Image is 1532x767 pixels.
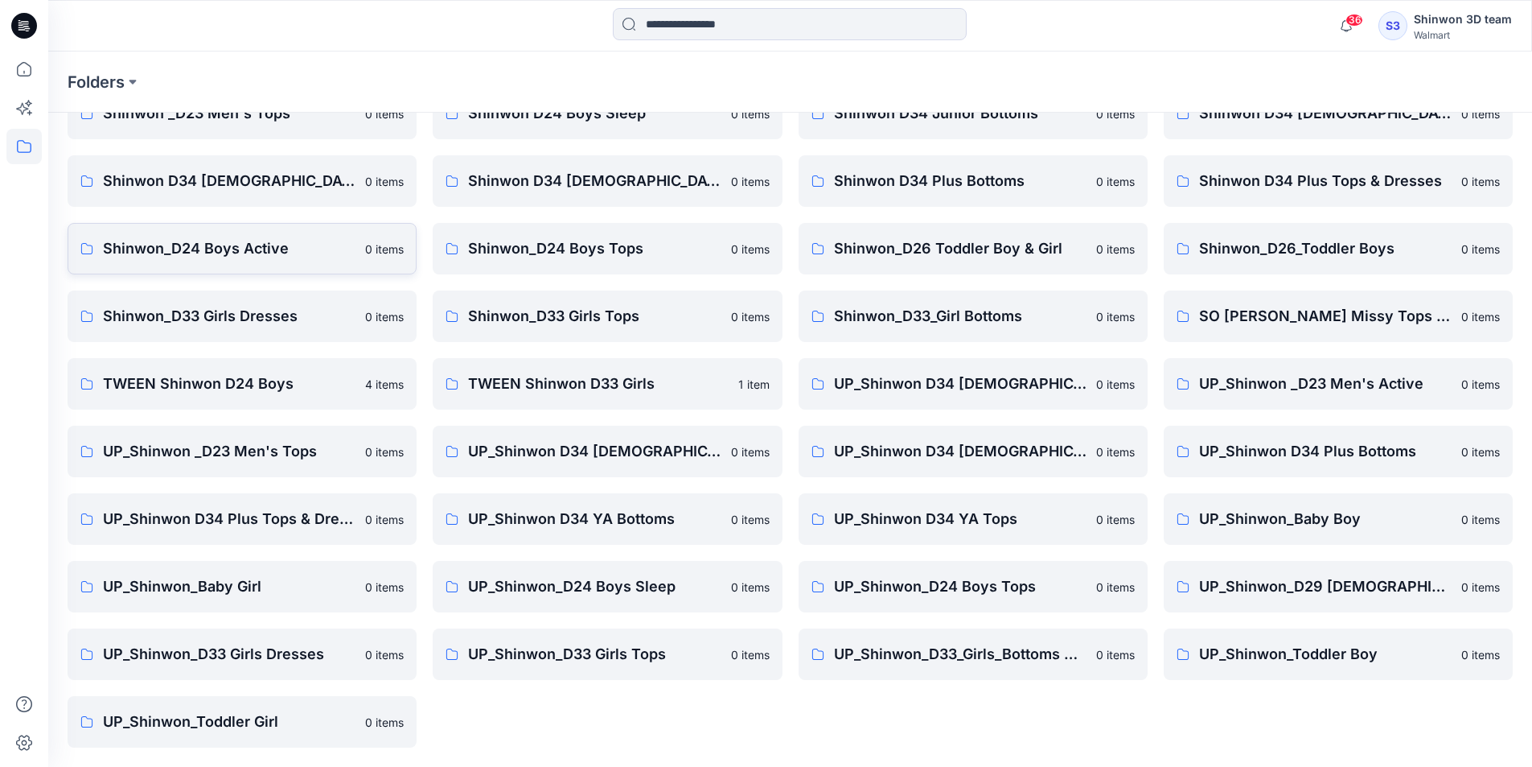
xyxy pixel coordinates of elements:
[103,575,355,598] p: UP_Shinwon_Baby Girl
[834,508,1086,530] p: UP_Shinwon D34 YA Tops
[68,88,417,139] a: Shinwon _D23 Men's Tops0 items
[799,561,1148,612] a: UP_Shinwon_D24 Boys Tops0 items
[1461,511,1500,528] p: 0 items
[468,508,721,530] p: UP_Shinwon D34 YA Bottoms
[433,88,782,139] a: Shinwon D24 Boys Sleep0 items
[468,102,721,125] p: Shinwon D24 Boys Sleep
[103,711,355,733] p: UP_Shinwon_Toddler Girl
[1164,561,1513,612] a: UP_Shinwon_D29 [DEMOGRAPHIC_DATA] Sleep0 items
[799,223,1148,274] a: Shinwon_D26 Toddler Boy & Girl0 items
[731,511,770,528] p: 0 items
[1461,443,1500,460] p: 0 items
[468,440,721,463] p: UP_Shinwon D34 [DEMOGRAPHIC_DATA] Bottoms
[1164,358,1513,410] a: UP_Shinwon _D23 Men's Active0 items
[799,629,1148,680] a: UP_Shinwon_D33_Girls_Bottoms & Active0 items
[799,291,1148,342] a: Shinwon_D33_Girl Bottoms0 items
[731,308,770,325] p: 0 items
[68,71,125,93] a: Folders
[731,443,770,460] p: 0 items
[68,223,417,274] a: Shinwon_D24 Boys Active0 items
[68,291,417,342] a: Shinwon_D33 Girls Dresses0 items
[1199,102,1452,125] p: Shinwon D34 [DEMOGRAPHIC_DATA] Active
[799,493,1148,545] a: UP_Shinwon D34 YA Tops0 items
[365,646,404,663] p: 0 items
[731,173,770,190] p: 0 items
[731,579,770,596] p: 0 items
[433,493,782,545] a: UP_Shinwon D34 YA Bottoms0 items
[1096,376,1135,393] p: 0 items
[68,358,417,410] a: TWEEN Shinwon D24 Boys4 items
[433,629,782,680] a: UP_Shinwon_D33 Girls Tops0 items
[799,155,1148,207] a: Shinwon D34 Plus Bottoms0 items
[68,696,417,748] a: UP_Shinwon_Toddler Girl0 items
[1414,10,1512,29] div: Shinwon 3D team
[433,155,782,207] a: Shinwon D34 [DEMOGRAPHIC_DATA] Dresses0 items
[1096,511,1135,528] p: 0 items
[68,155,417,207] a: Shinwon D34 [DEMOGRAPHIC_DATA] Bottoms0 items
[103,643,355,666] p: UP_Shinwon_D33 Girls Dresses
[68,426,417,477] a: UP_Shinwon _D23 Men's Tops0 items
[1096,579,1135,596] p: 0 items
[468,170,721,192] p: Shinwon D34 [DEMOGRAPHIC_DATA] Dresses
[834,237,1086,260] p: Shinwon_D26 Toddler Boy & Girl
[365,579,404,596] p: 0 items
[1414,29,1512,41] div: Walmart
[365,443,404,460] p: 0 items
[1199,170,1452,192] p: Shinwon D34 Plus Tops & Dresses
[799,426,1148,477] a: UP_Shinwon D34 [DEMOGRAPHIC_DATA] Dresses0 items
[834,305,1086,328] p: Shinwon_D33_Girl Bottoms
[1461,579,1500,596] p: 0 items
[365,511,404,528] p: 0 items
[1096,308,1135,325] p: 0 items
[834,102,1086,125] p: Shinwon D34 Junior Bottoms
[1096,443,1135,460] p: 0 items
[468,575,721,598] p: UP_Shinwon_D24 Boys Sleep
[365,376,404,393] p: 4 items
[365,714,404,731] p: 0 items
[738,376,770,393] p: 1 item
[799,88,1148,139] a: Shinwon D34 Junior Bottoms0 items
[1199,508,1452,530] p: UP_Shinwon_Baby Boy
[1096,241,1135,258] p: 0 items
[103,305,355,328] p: Shinwon_D33 Girls Dresses
[1164,155,1513,207] a: Shinwon D34 Plus Tops & Dresses0 items
[1461,376,1500,393] p: 0 items
[103,373,355,395] p: TWEEN Shinwon D24 Boys
[1378,11,1407,40] div: S3
[468,237,721,260] p: Shinwon_D24 Boys Tops
[1199,440,1452,463] p: UP_Shinwon D34 Plus Bottoms
[1096,646,1135,663] p: 0 items
[468,373,728,395] p: TWEEN Shinwon D33 Girls
[834,440,1086,463] p: UP_Shinwon D34 [DEMOGRAPHIC_DATA] Dresses
[68,629,417,680] a: UP_Shinwon_D33 Girls Dresses0 items
[1461,241,1500,258] p: 0 items
[433,291,782,342] a: Shinwon_D33 Girls Tops0 items
[1461,646,1500,663] p: 0 items
[103,170,355,192] p: Shinwon D34 [DEMOGRAPHIC_DATA] Bottoms
[1199,237,1452,260] p: Shinwon_D26_Toddler Boys
[1164,493,1513,545] a: UP_Shinwon_Baby Boy0 items
[731,241,770,258] p: 0 items
[433,358,782,410] a: TWEEN Shinwon D33 Girls1 item
[731,105,770,122] p: 0 items
[1199,575,1452,598] p: UP_Shinwon_D29 [DEMOGRAPHIC_DATA] Sleep
[468,305,721,328] p: Shinwon_D33 Girls Tops
[103,508,355,530] p: UP_Shinwon D34 Plus Tops & Dresses
[1096,173,1135,190] p: 0 items
[834,170,1086,192] p: Shinwon D34 Plus Bottoms
[365,241,404,258] p: 0 items
[1461,105,1500,122] p: 0 items
[1164,629,1513,680] a: UP_Shinwon_Toddler Boy0 items
[1096,105,1135,122] p: 0 items
[1345,14,1363,27] span: 36
[468,643,721,666] p: UP_Shinwon_D33 Girls Tops
[103,237,355,260] p: Shinwon_D24 Boys Active
[1164,223,1513,274] a: Shinwon_D26_Toddler Boys0 items
[103,440,355,463] p: UP_Shinwon _D23 Men's Tops
[365,308,404,325] p: 0 items
[834,643,1086,666] p: UP_Shinwon_D33_Girls_Bottoms & Active
[1461,173,1500,190] p: 0 items
[68,493,417,545] a: UP_Shinwon D34 Plus Tops & Dresses0 items
[365,173,404,190] p: 0 items
[1199,373,1452,395] p: UP_Shinwon _D23 Men's Active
